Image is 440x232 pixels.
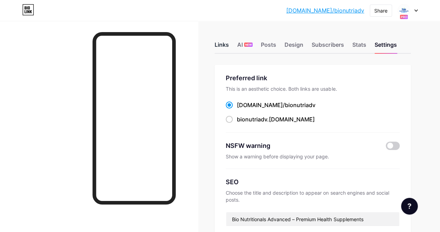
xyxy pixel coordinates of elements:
[245,43,252,47] span: NEW
[286,6,364,15] a: [DOMAIN_NAME]/bionutriadv
[352,40,366,53] div: Stats
[397,4,410,17] img: leanlifetonic
[226,189,400,203] div: Choose the title and description to appear on search engines and social posts.
[374,7,387,14] div: Share
[226,85,400,92] div: This is an aesthetic choice. Both links are usable.
[312,40,344,53] div: Subscribers
[285,40,303,53] div: Design
[226,153,400,160] div: Show a warning before displaying your page.
[226,177,400,187] div: SEO
[215,40,229,53] div: Links
[237,101,315,109] div: [DOMAIN_NAME]/
[285,102,315,108] span: bionutriadv
[374,40,397,53] div: Settings
[261,40,276,53] div: Posts
[226,141,377,150] div: NSFW warning
[226,212,399,226] input: Title
[226,73,400,83] div: Preferred link
[237,115,315,124] div: .[DOMAIN_NAME]
[237,116,267,123] span: bionutriadv
[237,40,253,53] div: AI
